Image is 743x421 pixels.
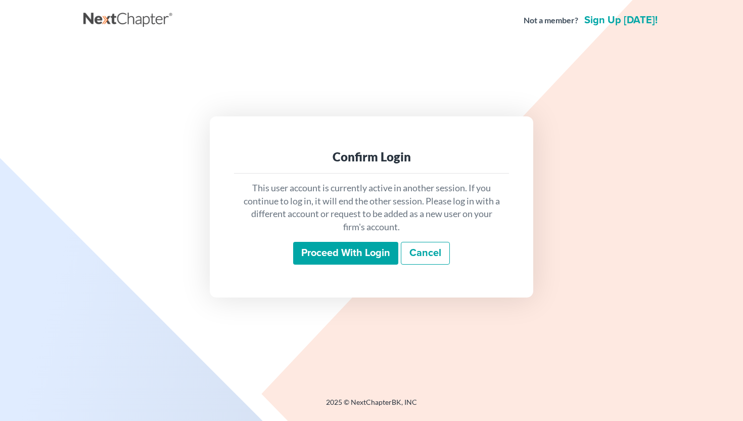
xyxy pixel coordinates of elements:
input: Proceed with login [293,242,398,265]
div: Confirm Login [242,149,501,165]
strong: Not a member? [524,15,578,26]
p: This user account is currently active in another session. If you continue to log in, it will end ... [242,182,501,234]
div: 2025 © NextChapterBK, INC [83,397,660,415]
a: Sign up [DATE]! [582,15,660,25]
a: Cancel [401,242,450,265]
